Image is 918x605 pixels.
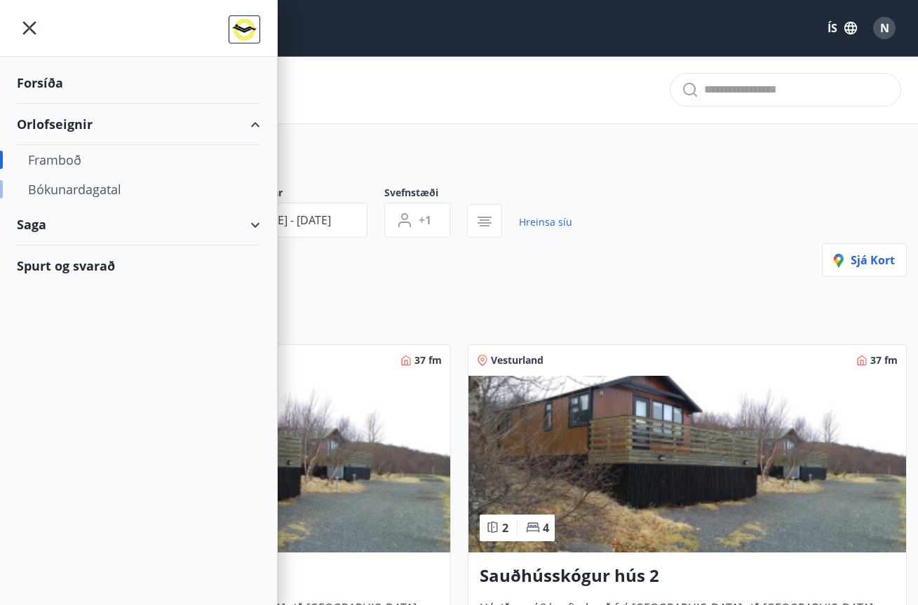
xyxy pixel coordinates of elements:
[870,353,898,367] span: 37 fm
[28,145,249,175] div: Framboð
[219,203,367,238] button: [DATE] - [DATE]
[543,520,549,536] span: 4
[384,203,450,238] button: +1
[834,252,895,268] span: Sjá kort
[822,243,907,277] button: Sjá kort
[229,15,260,43] img: union_logo
[17,104,260,145] div: Orlofseignir
[253,212,331,228] span: [DATE] - [DATE]
[17,15,42,41] button: menu
[28,175,249,204] div: Bókunardagatal
[491,353,544,367] span: Vesturland
[468,376,907,552] img: Paella dish
[414,353,442,367] span: 37 fm
[17,204,260,245] div: Saga
[820,15,865,41] button: ÍS
[502,520,508,536] span: 2
[17,62,260,104] div: Forsíða
[219,186,384,203] span: Dagsetningar
[17,245,260,286] div: Spurt og svarað
[419,212,431,228] span: +1
[384,186,467,203] span: Svefnstæði
[480,564,896,589] h3: Sauðhússkógur hús 2
[519,207,572,238] a: Hreinsa síu
[868,11,901,45] button: N
[880,20,889,36] span: N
